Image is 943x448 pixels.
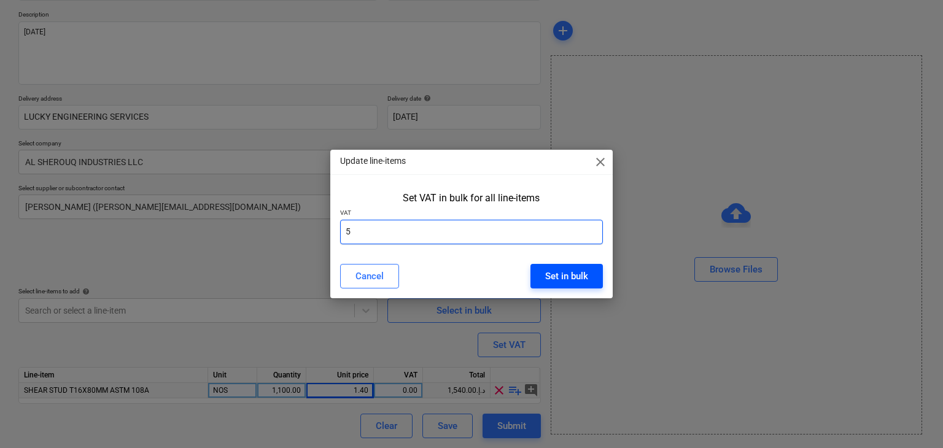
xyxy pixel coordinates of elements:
p: VAT [340,209,603,219]
input: VAT [340,220,603,244]
button: Cancel [340,264,399,288]
div: Set VAT in bulk for all line-items [403,192,540,204]
iframe: Chat Widget [882,389,943,448]
div: Set in bulk [545,268,588,284]
button: Set in bulk [530,264,603,288]
span: close [593,155,608,169]
div: Cancel [355,268,384,284]
p: Update line-items [340,155,406,168]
